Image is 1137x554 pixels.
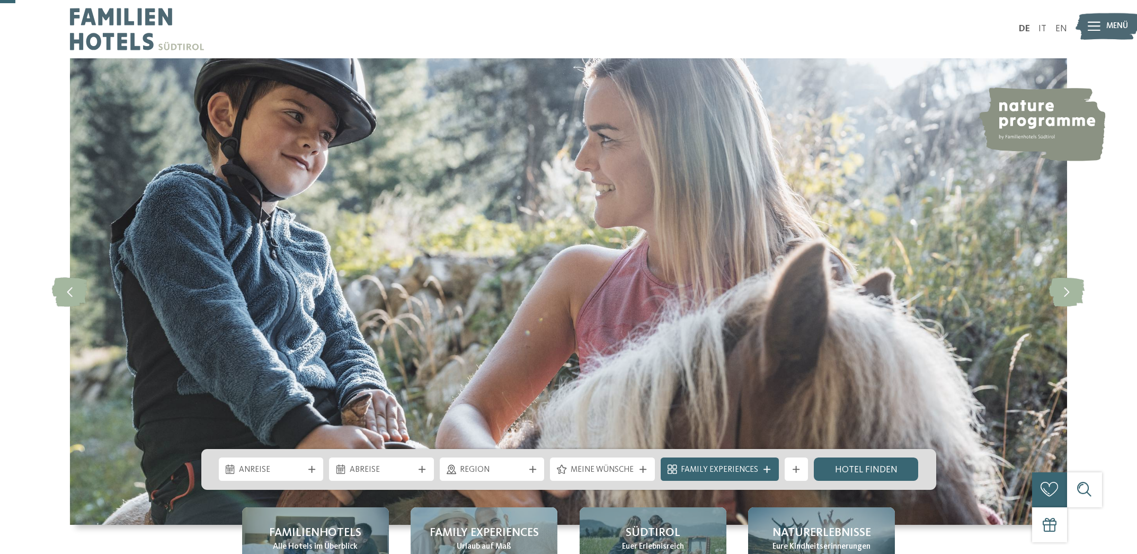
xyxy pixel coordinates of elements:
span: Abreise [350,464,414,476]
span: Anreise [239,464,303,476]
span: Naturerlebnisse [772,525,871,541]
a: DE [1019,24,1030,33]
span: Family Experiences [430,525,539,541]
span: Familienhotels [269,525,361,541]
span: Family Experiences [681,464,758,476]
span: Region [460,464,524,476]
span: Urlaub auf Maß [457,541,511,553]
span: Menü [1106,21,1128,32]
a: Hotel finden [814,458,919,481]
span: Alle Hotels im Überblick [273,541,358,553]
img: Familienhotels Südtirol: The happy family places [70,58,1067,525]
img: nature programme by Familienhotels Südtirol [977,87,1105,161]
a: IT [1038,24,1046,33]
a: EN [1055,24,1067,33]
span: Meine Wünsche [571,464,635,476]
span: Südtirol [626,525,680,541]
span: Euer Erlebnisreich [622,541,684,553]
span: Eure Kindheitserinnerungen [772,541,870,553]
